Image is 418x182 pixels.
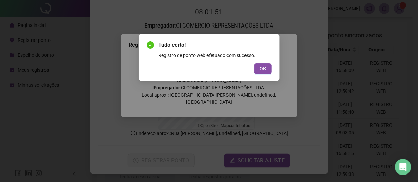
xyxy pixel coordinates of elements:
[158,52,272,59] div: Registro de ponto web efetuado com sucesso.
[260,65,266,72] span: OK
[158,41,272,49] span: Tudo certo!
[395,159,411,175] div: Open Intercom Messenger
[254,63,272,74] button: OK
[147,41,154,49] span: check-circle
